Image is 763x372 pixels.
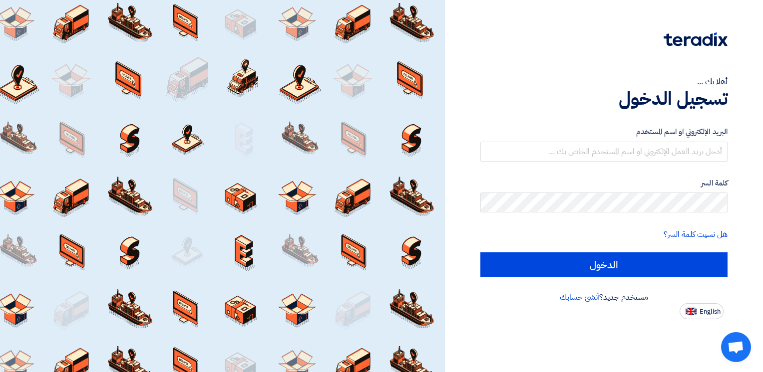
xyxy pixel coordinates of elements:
input: أدخل بريد العمل الإلكتروني او اسم المستخدم الخاص بك ... [480,142,728,162]
label: البريد الإلكتروني او اسم المستخدم [480,126,728,138]
div: أهلا بك ... [480,76,728,88]
div: Open chat [721,332,751,362]
input: الدخول [480,252,728,277]
label: كلمة السر [480,178,728,189]
span: English [700,308,721,315]
h1: تسجيل الدخول [480,88,728,110]
div: مستخدم جديد؟ [480,291,728,303]
img: en-US.png [686,308,697,315]
img: Teradix logo [664,32,728,46]
button: English [680,303,724,319]
a: أنشئ حسابك [560,291,599,303]
a: هل نسيت كلمة السر؟ [664,228,728,240]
